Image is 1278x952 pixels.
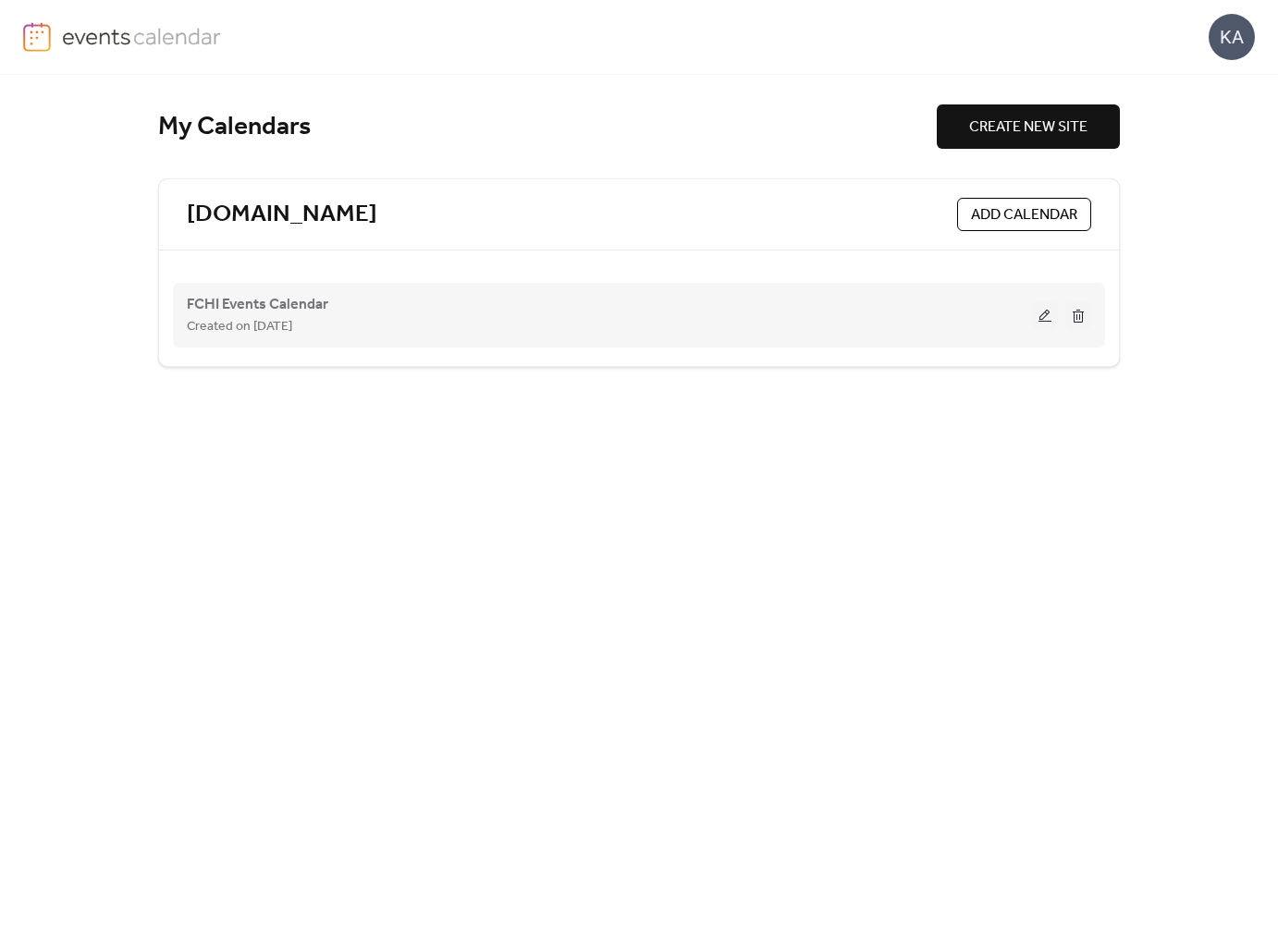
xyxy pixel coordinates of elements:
button: ADD CALENDAR [957,198,1091,231]
span: CREATE NEW SITE [969,116,1088,139]
img: logo-type [62,22,222,50]
span: Created on [DATE] [187,316,292,338]
button: CREATE NEW SITE [937,104,1120,149]
div: My Calendars [158,111,937,143]
img: logo [23,22,51,52]
span: ADD CALENDAR [971,204,1077,226]
a: FCHI Events Calendar [187,299,328,310]
div: KA [1209,14,1255,60]
a: [DOMAIN_NAME] [187,200,377,230]
span: FCHI Events Calendar [187,294,328,316]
